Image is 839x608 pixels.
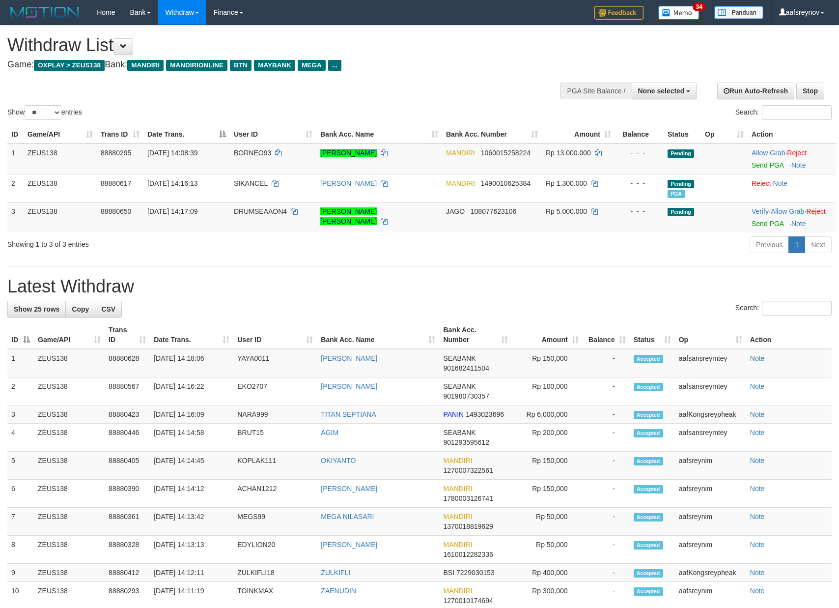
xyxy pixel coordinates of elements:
label: Search: [735,105,832,120]
a: Note [750,513,765,521]
td: 88880446 [105,424,150,452]
td: MEGS99 [233,508,317,536]
td: 9 [7,564,34,582]
a: [PERSON_NAME] [321,354,377,362]
th: Date Trans.: activate to sort column ascending [150,321,233,349]
td: Rp 50,000 [512,536,583,564]
a: Note [750,429,765,436]
th: User ID: activate to sort column ascending [233,321,317,349]
span: Copy 1493023696 to clipboard [466,410,504,418]
a: [PERSON_NAME] [321,541,377,549]
span: Accepted [634,429,663,437]
h1: Latest Withdraw [7,277,832,296]
span: Accepted [634,411,663,419]
td: 4 [7,424,34,452]
td: EKO2707 [233,377,317,405]
td: ACHAN1212 [233,480,317,508]
span: MANDIRI [446,149,475,157]
a: 1 [788,236,805,253]
span: JAGO [446,207,465,215]
td: - [583,405,630,424]
td: aafKongsreypheak [675,564,746,582]
span: DRUMSEAAON4 [234,207,287,215]
a: Allow Grab [752,149,785,157]
th: User ID: activate to sort column ascending [230,125,316,144]
td: 3 [7,202,24,232]
td: ZEUS138 [24,202,97,232]
span: [DATE] 14:17:09 [147,207,197,215]
span: Copy 901980730357 to clipboard [443,392,489,400]
span: Copy 1270010174694 to clipboard [443,597,493,605]
a: Note [791,220,806,228]
span: Show 25 rows [14,305,59,313]
span: MEGA [298,60,326,71]
a: CSV [95,301,122,318]
a: Send PGA [752,161,783,169]
td: Rp 100,000 [512,377,583,405]
span: 88880650 [101,207,131,215]
a: Allow Grab [771,207,804,215]
th: Trans ID: activate to sort column ascending [97,125,143,144]
span: SEABANK [443,382,475,390]
span: Copy 1370018819629 to clipboard [443,522,493,530]
td: 8 [7,536,34,564]
a: ZULKIFLI [321,569,350,577]
td: Rp 400,000 [512,564,583,582]
div: Showing 1 to 3 of 3 entries [7,235,342,249]
td: ZEUS138 [24,144,97,174]
td: [DATE] 14:14:45 [150,452,233,480]
div: PGA Site Balance / [560,83,631,99]
span: MANDIRI [443,587,472,595]
span: 88880295 [101,149,131,157]
td: aafsreynim [675,480,746,508]
span: Pending [668,208,694,216]
a: Reject [787,149,807,157]
td: - [583,452,630,480]
input: Search: [762,301,832,316]
span: PANIN [443,410,464,418]
img: panduan.png [714,6,763,19]
a: Note [750,354,765,362]
a: AGIM [321,429,338,436]
td: [DATE] 14:18:06 [150,349,233,377]
label: Show entries [7,105,82,120]
td: ZEUS138 [34,377,105,405]
th: Date Trans.: activate to sort column descending [143,125,230,144]
span: Copy 901293595612 to clipboard [443,438,489,446]
td: 88880405 [105,452,150,480]
span: Rp 5.000.000 [546,207,587,215]
td: 88880567 [105,377,150,405]
a: Note [750,410,765,418]
span: [DATE] 14:16:13 [147,179,197,187]
th: Bank Acc. Name: activate to sort column ascending [316,125,442,144]
a: [PERSON_NAME] [PERSON_NAME] [320,207,377,225]
td: 7 [7,508,34,536]
span: · [771,207,806,215]
td: - [583,508,630,536]
td: Rp 50,000 [512,508,583,536]
span: Copy 7229030153 to clipboard [456,569,495,577]
a: [PERSON_NAME] [320,179,377,187]
td: [DATE] 14:16:09 [150,405,233,424]
td: · [748,144,836,174]
td: - [583,480,630,508]
td: aafsreynim [675,452,746,480]
span: ... [328,60,341,71]
td: 88880628 [105,349,150,377]
a: Note [750,457,765,464]
td: 1 [7,349,34,377]
span: 88880617 [101,179,131,187]
td: ZEUS138 [34,508,105,536]
td: [DATE] 14:14:12 [150,480,233,508]
td: 88880390 [105,480,150,508]
th: Status: activate to sort column ascending [630,321,675,349]
td: ZEUS138 [34,536,105,564]
a: Verify [752,207,769,215]
span: Accepted [634,383,663,391]
td: Rp 6,000,000 [512,405,583,424]
th: Game/API: activate to sort column ascending [34,321,105,349]
th: Trans ID: activate to sort column ascending [105,321,150,349]
td: aafsansreymtey [675,424,746,452]
a: Copy [65,301,95,318]
td: 1 [7,144,24,174]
